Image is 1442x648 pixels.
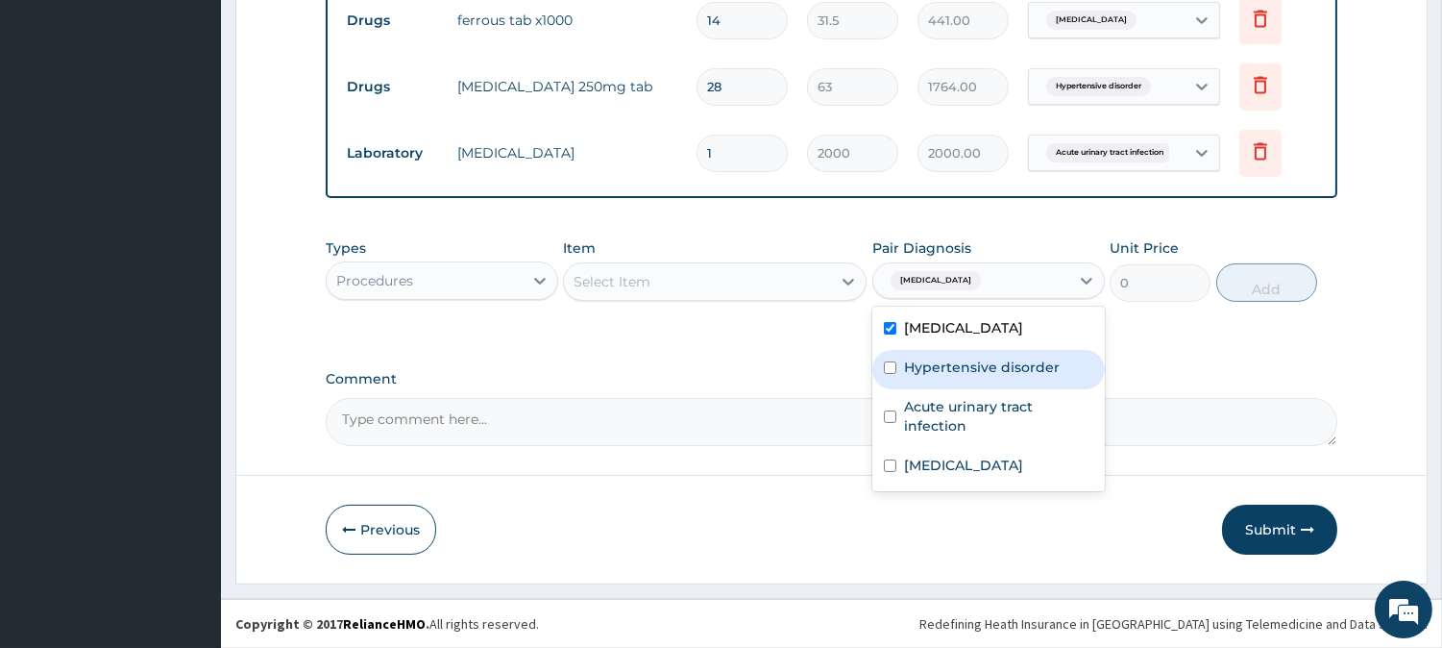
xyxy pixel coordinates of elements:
[1046,143,1173,162] span: Acute urinary tract infection
[315,10,361,56] div: Minimize live chat window
[100,108,323,133] div: Chat with us now
[337,69,448,105] td: Drugs
[1216,263,1317,302] button: Add
[221,599,1442,648] footer: All rights reserved.
[904,358,1060,377] label: Hypertensive disorder
[872,238,971,258] label: Pair Diagnosis
[1046,11,1136,30] span: [MEDICAL_DATA]
[891,271,981,290] span: [MEDICAL_DATA]
[337,136,448,171] td: Laboratory
[904,318,1023,337] label: [MEDICAL_DATA]
[111,199,265,393] span: We're online!
[919,614,1428,634] div: Redefining Heath Insurance in [GEOGRAPHIC_DATA] using Telemedicine and Data Science!
[448,1,687,39] td: ferrous tab x1000
[235,615,429,633] strong: Copyright © 2017 .
[448,67,687,106] td: [MEDICAL_DATA] 250mg tab
[1046,77,1151,96] span: Hypertensive disorder
[563,238,596,258] label: Item
[36,96,78,144] img: d_794563401_company_1708531726252_794563401
[326,240,366,257] label: Types
[10,438,366,506] textarea: Type your message and hit 'Enter'
[326,505,436,555] button: Previous
[337,3,448,38] td: Drugs
[326,371,1337,387] label: Comment
[574,272,650,291] div: Select Item
[904,397,1093,436] label: Acute urinary tract infection
[448,134,687,172] td: [MEDICAL_DATA]
[343,615,426,633] a: RelianceHMO
[904,456,1023,475] label: [MEDICAL_DATA]
[336,271,413,290] div: Procedures
[1222,505,1337,555] button: Submit
[1110,238,1179,258] label: Unit Price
